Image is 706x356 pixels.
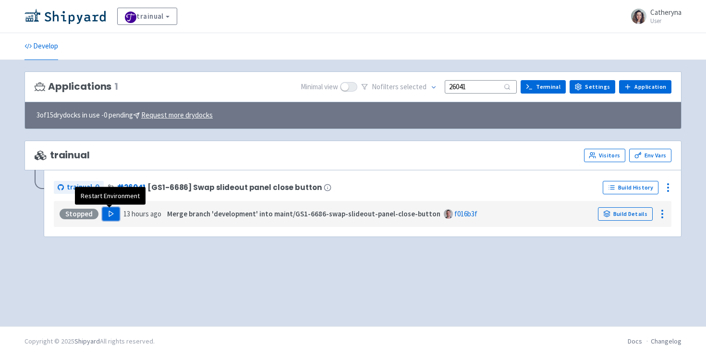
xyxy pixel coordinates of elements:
button: Play [102,207,120,221]
a: Settings [570,80,615,94]
a: Build History [603,181,658,194]
a: Changelog [651,337,682,345]
a: Shipyard [74,337,100,345]
u: Request more drydocks [141,110,213,119]
span: No filter s [372,82,426,93]
a: Env Vars [629,149,671,162]
h3: Applications [35,81,118,92]
span: 3 of 15 drydocks in use - 0 pending [37,110,213,121]
a: trainual [117,8,177,25]
span: 1 [114,81,118,92]
span: trainual [35,150,90,161]
strong: Merge branch 'development' into maint/GS1-6686-swap-slideout-panel-close-button [167,209,440,218]
a: Docs [628,337,642,345]
time: 13 hours ago [123,209,161,218]
span: Minimal view [301,82,338,93]
input: Search... [445,80,517,93]
a: f016b3f [454,209,477,218]
span: Catheryna [650,8,682,17]
span: selected [400,82,426,91]
img: Shipyard logo [24,9,106,24]
a: #26041 [117,182,146,192]
a: Visitors [584,149,625,162]
a: trainual [54,181,104,194]
span: [GS1-6686] Swap slideout panel close button [147,183,321,191]
small: User [650,18,682,24]
a: Catheryna User [625,9,682,24]
a: Develop [24,33,58,60]
a: Terminal [521,80,566,94]
a: Build Details [598,207,653,221]
div: Stopped [60,209,98,219]
div: Copyright © 2025 All rights reserved. [24,336,155,346]
a: Application [619,80,671,94]
span: trainual [67,182,92,193]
